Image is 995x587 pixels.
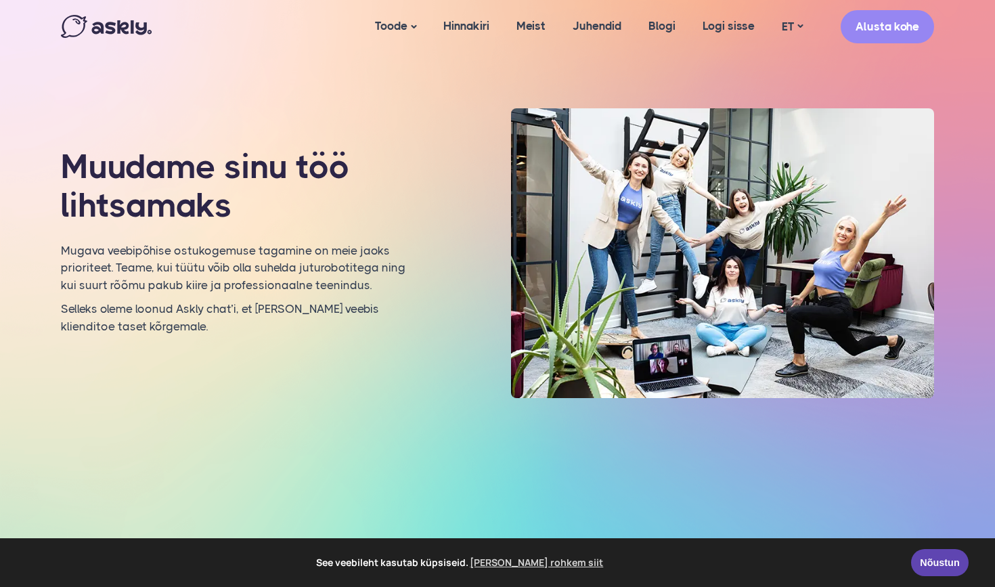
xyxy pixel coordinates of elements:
a: ET [768,17,816,37]
p: Mugava veebipõhise ostukogemuse tagamine on meie jaoks prioriteet. Teame, kui tüütu võib olla suh... [61,242,409,295]
a: learn more about cookies [468,552,606,573]
a: Nõustun [911,549,969,576]
a: Alusta kohe [841,10,934,43]
span: See veebileht kasutab küpsiseid. [20,552,902,573]
p: Selleks oleme loonud Askly chat’i, et [PERSON_NAME] veebis klienditoe taset kõrgemale. [61,301,409,335]
h1: Muudame sinu töö lihtsamaks [61,148,409,225]
img: Askly [61,15,152,38]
